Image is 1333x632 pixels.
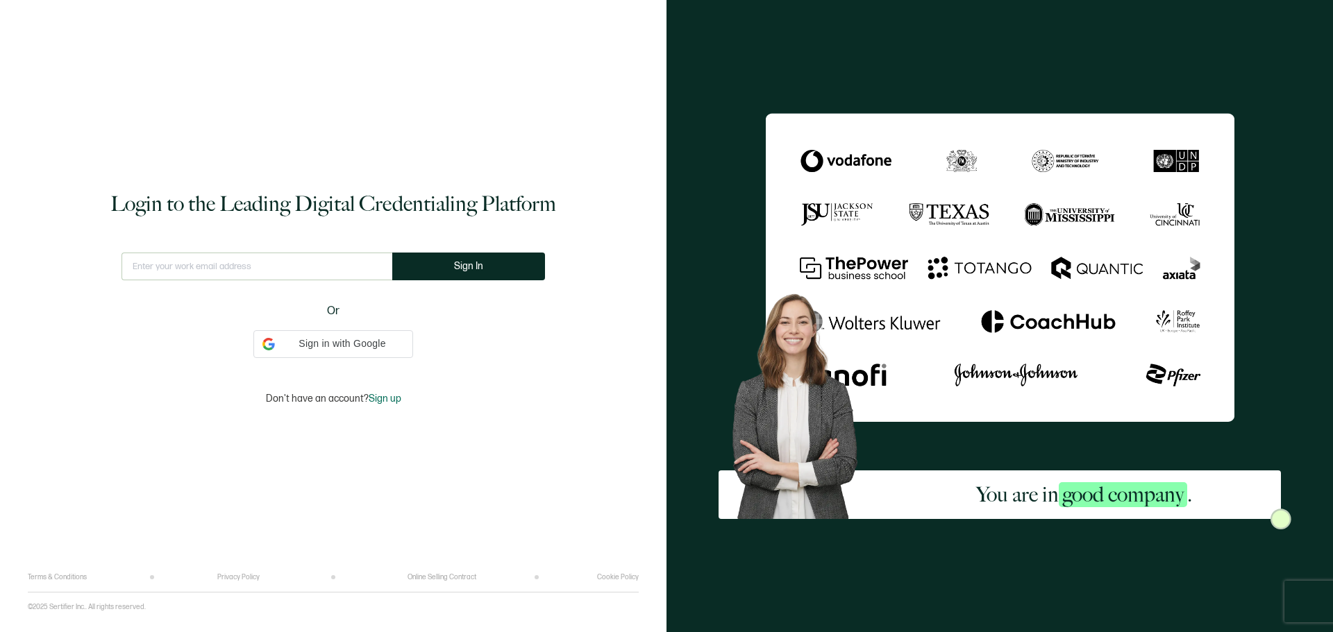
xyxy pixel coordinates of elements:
h1: Login to the Leading Digital Credentialing Platform [110,190,556,218]
span: Sign In [454,261,483,271]
span: Sign in with Google [280,336,404,351]
button: Sign In [392,253,545,280]
span: good company [1059,482,1187,507]
a: Privacy Policy [217,573,260,581]
div: Sign in with Google [253,330,413,358]
p: Don't have an account? [266,393,401,404]
a: Online Selling Contract [408,573,476,581]
img: Sertifier Login [1271,509,1291,529]
span: Sign up [369,393,401,404]
p: ©2025 Sertifier Inc.. All rights reserved. [28,603,146,611]
span: Or [327,302,339,320]
h2: You are in . [976,481,1192,509]
img: Sertifier Login - You are in <span class="strong-h">good company</span>. [766,113,1234,422]
a: Terms & Conditions [28,573,87,581]
a: Cookie Policy [597,573,639,581]
img: Sertifier Login - You are in <span class="strong-h">good company</span>. Hero [719,282,887,519]
input: Enter your work email address [121,253,392,280]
